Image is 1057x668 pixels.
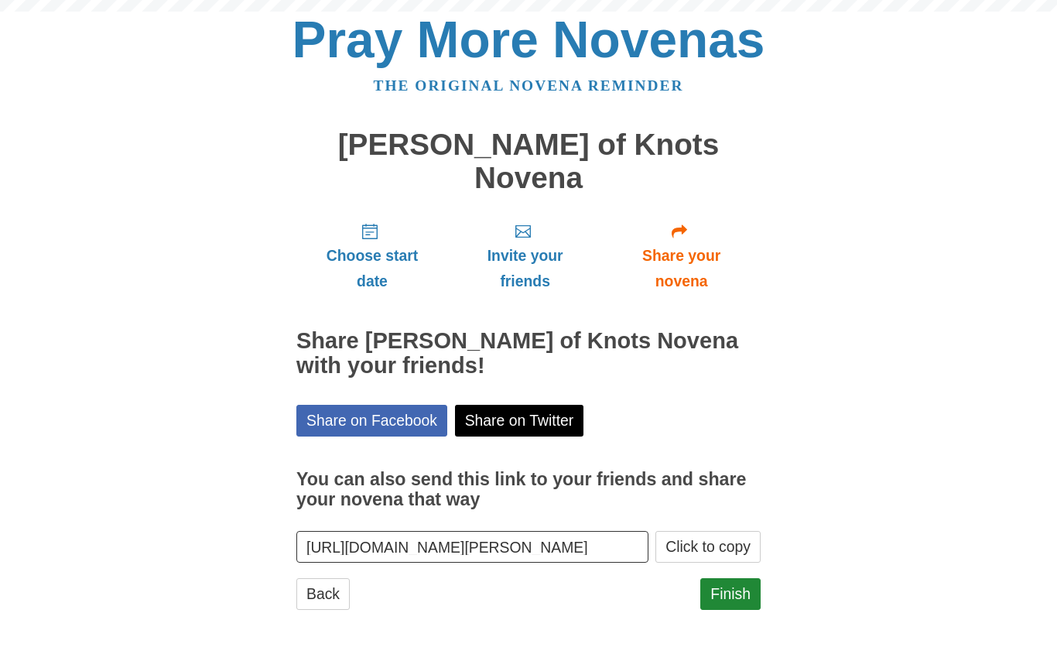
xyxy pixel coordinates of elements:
a: Share your novena [602,210,761,302]
a: Finish [700,578,761,610]
a: Invite your friends [448,210,602,302]
h3: You can also send this link to your friends and share your novena that way [296,470,761,509]
a: Share on Twitter [455,405,584,437]
a: Back [296,578,350,610]
h1: [PERSON_NAME] of Knots Novena [296,128,761,194]
a: Pray More Novenas [292,11,765,68]
span: Share your novena [617,243,745,294]
a: The original novena reminder [374,77,684,94]
button: Click to copy [655,531,761,563]
a: Choose start date [296,210,448,302]
span: Invite your friends [464,243,587,294]
a: Share on Facebook [296,405,447,437]
span: Choose start date [312,243,433,294]
h2: Share [PERSON_NAME] of Knots Novena with your friends! [296,329,761,379]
